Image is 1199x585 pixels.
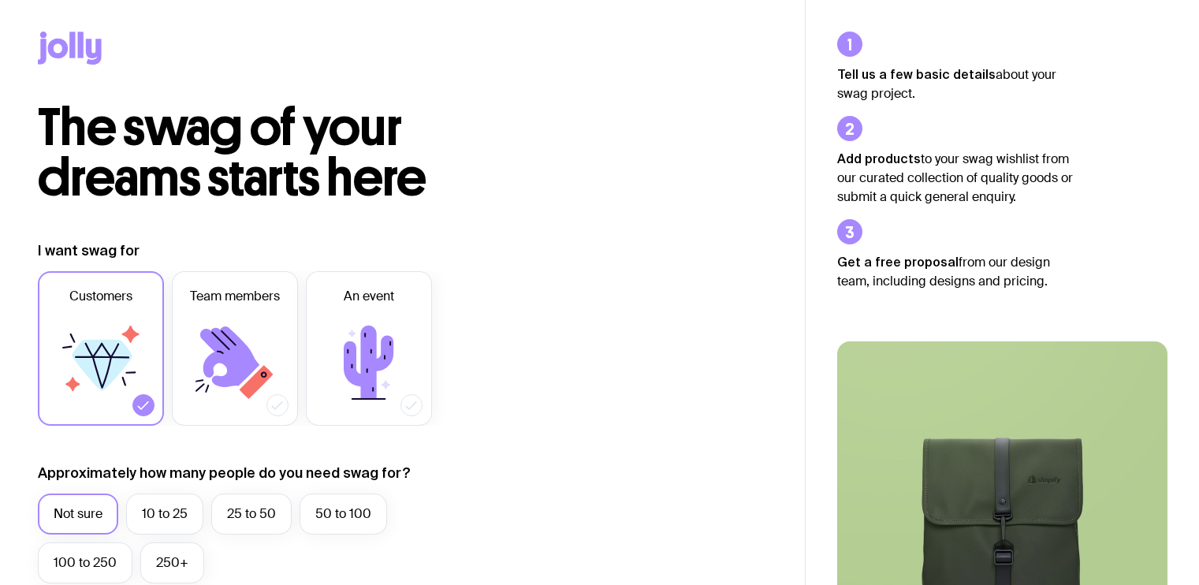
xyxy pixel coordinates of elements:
strong: Get a free proposal [837,255,959,269]
strong: Tell us a few basic details [837,67,996,81]
label: I want swag for [38,241,140,260]
span: Team members [190,287,280,306]
label: 25 to 50 [211,494,292,535]
p: about your swag project. [837,65,1074,103]
span: The swag of your dreams starts here [38,96,426,209]
p: to your swag wishlist from our curated collection of quality goods or submit a quick general enqu... [837,149,1074,207]
label: Not sure [38,494,118,535]
label: 10 to 25 [126,494,203,535]
span: An event [344,287,394,306]
p: from our design team, including designs and pricing. [837,252,1074,291]
label: Approximately how many people do you need swag for? [38,464,411,483]
strong: Add products [837,151,921,166]
label: 100 to 250 [38,542,132,583]
label: 250+ [140,542,204,583]
span: Customers [69,287,132,306]
label: 50 to 100 [300,494,387,535]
